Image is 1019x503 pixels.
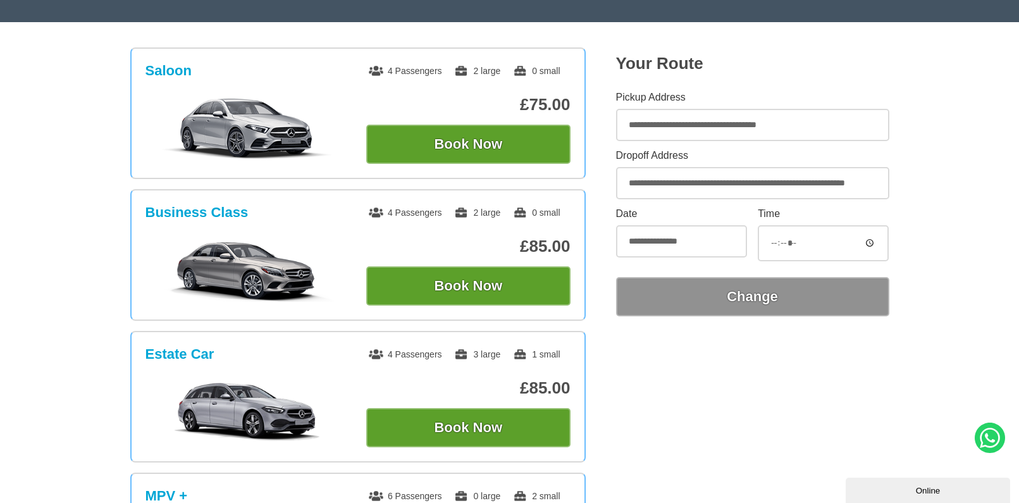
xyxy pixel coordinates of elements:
span: 2 small [513,491,560,501]
button: Book Now [366,408,571,447]
label: Pickup Address [616,92,889,102]
h2: Your Route [616,54,889,73]
img: Saloon [152,97,342,160]
label: Date [616,209,747,219]
p: £75.00 [366,95,571,115]
span: 0 large [454,491,500,501]
button: Change [616,277,889,316]
label: Dropoff Address [616,151,889,161]
h3: Business Class [145,204,249,221]
img: Business Class [152,239,342,302]
span: 2 large [454,66,500,76]
span: 4 Passengers [369,208,442,218]
iframe: chat widget [846,475,1013,503]
p: £85.00 [366,378,571,398]
span: 1 small [513,349,560,359]
span: 6 Passengers [369,491,442,501]
h3: Saloon [145,63,192,79]
span: 3 large [454,349,500,359]
img: Estate Car [152,380,342,444]
span: 0 small [513,66,560,76]
label: Time [758,209,889,219]
span: 2 large [454,208,500,218]
span: 4 Passengers [369,349,442,359]
h3: Estate Car [145,346,214,363]
p: £85.00 [366,237,571,256]
button: Book Now [366,125,571,164]
span: 0 small [513,208,560,218]
span: 4 Passengers [369,66,442,76]
button: Book Now [366,266,571,306]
